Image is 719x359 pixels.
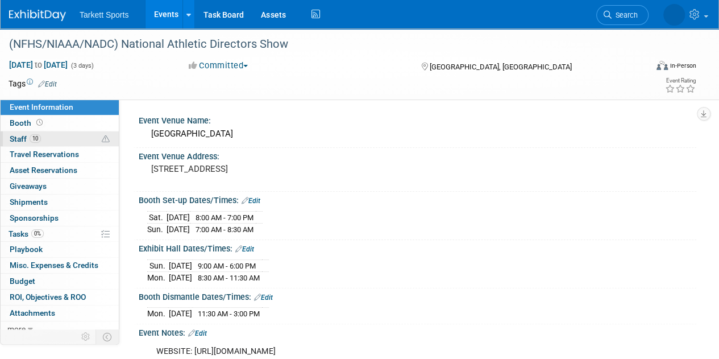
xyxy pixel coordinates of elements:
td: Sun. [147,224,167,236]
a: Edit [242,197,260,205]
span: Misc. Expenses & Credits [10,261,98,270]
span: Potential Scheduling Conflict -- at least one attendee is tagged in another overlapping event. [102,134,110,145]
span: Budget [10,277,35,286]
a: Edit [38,80,57,88]
a: Tasks0% [1,226,119,242]
td: Mon. [147,272,169,284]
a: Playbook [1,242,119,257]
span: Booth not reserved yet [34,118,45,127]
span: Search [612,11,638,19]
div: Event Venue Address: [139,148,696,162]
td: [DATE] [169,259,192,272]
a: Asset Reservations [1,163,119,178]
td: Toggle Event Tabs [96,329,119,344]
span: 8:30 AM - 11:30 AM [198,274,260,282]
td: Mon. [147,308,169,320]
span: Attachments [10,308,55,317]
img: Brian Smykowski [663,4,685,26]
td: Sat. [147,211,167,224]
a: more [1,321,119,337]
span: 7:00 AM - 8:30 AM [196,225,253,234]
span: Giveaways [10,181,47,191]
a: Search [596,5,649,25]
span: [GEOGRAPHIC_DATA], [GEOGRAPHIC_DATA] [429,63,571,71]
span: 9:00 AM - 6:00 PM [198,262,256,270]
span: more [7,324,26,333]
a: Sponsorships [1,211,119,226]
span: ROI, Objectives & ROO [10,292,86,302]
a: Attachments [1,306,119,321]
span: Tasks [9,229,44,238]
div: [GEOGRAPHIC_DATA] [147,125,688,143]
a: Staff10 [1,131,119,147]
span: Shipments [10,197,48,207]
div: Booth Dismantle Dates/Times: [139,288,696,303]
img: Format-Inperson.png [656,61,668,70]
div: Exhibit Hall Dates/Times: [139,240,696,255]
span: 10 [30,134,41,143]
td: Sun. [147,259,169,272]
td: Tags [9,78,57,89]
td: [DATE] [169,272,192,284]
a: Event Information [1,100,119,115]
span: 0% [31,229,44,238]
a: ROI, Objectives & ROO [1,290,119,305]
a: Edit [254,294,273,302]
a: Misc. Expenses & Credits [1,258,119,273]
div: Event Venue Name: [139,112,696,126]
div: Booth Set-up Dates/Times: [139,192,696,207]
td: Personalize Event Tab Strip [76,329,96,344]
a: Shipments [1,195,119,210]
span: (3 days) [70,62,94,69]
a: Edit [235,245,254,253]
td: [DATE] [167,211,190,224]
button: Committed [185,60,252,72]
pre: [STREET_ADDRESS] [151,164,359,174]
span: Travel Reservations [10,150,79,159]
span: Staff [10,134,41,143]
span: Playbook [10,245,43,254]
a: Booth [1,115,119,131]
span: 11:30 AM - 3:00 PM [198,310,260,318]
div: Event Rating [665,78,696,84]
td: [DATE] [169,308,192,320]
div: Event Notes: [139,324,696,339]
div: Event Format [596,59,696,76]
span: to [33,60,44,69]
span: Sponsorships [10,213,59,222]
a: Travel Reservations [1,147,119,162]
td: [DATE] [167,224,190,236]
span: [DATE] [DATE] [9,60,68,70]
div: (NFHS/NIAAA/NADC) National Athletic Directors Show [5,34,638,55]
span: Booth [10,118,45,127]
a: Budget [1,274,119,289]
span: Asset Reservations [10,166,77,175]
a: Giveaways [1,179,119,194]
img: ExhibitDay [9,10,66,21]
span: 8:00 AM - 7:00 PM [196,213,253,222]
span: Tarkett Sports [80,10,128,19]
div: In-Person [670,61,696,70]
span: Event Information [10,102,73,112]
a: Edit [188,329,207,337]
